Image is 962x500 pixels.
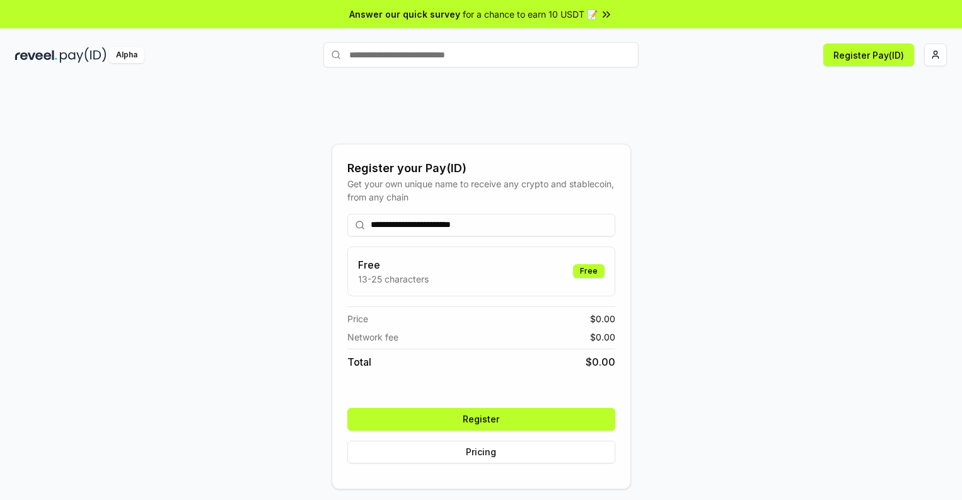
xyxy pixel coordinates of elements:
[590,330,615,344] span: $ 0.00
[15,47,57,63] img: reveel_dark
[347,408,615,431] button: Register
[823,44,914,66] button: Register Pay(ID)
[590,312,615,325] span: $ 0.00
[573,264,605,278] div: Free
[347,354,371,369] span: Total
[586,354,615,369] span: $ 0.00
[347,330,398,344] span: Network fee
[347,160,615,177] div: Register your Pay(ID)
[349,8,460,21] span: Answer our quick survey
[347,177,615,204] div: Get your own unique name to receive any crypto and stablecoin, from any chain
[347,312,368,325] span: Price
[358,272,429,286] p: 13-25 characters
[347,441,615,463] button: Pricing
[109,47,144,63] div: Alpha
[463,8,598,21] span: for a chance to earn 10 USDT 📝
[60,47,107,63] img: pay_id
[358,257,429,272] h3: Free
